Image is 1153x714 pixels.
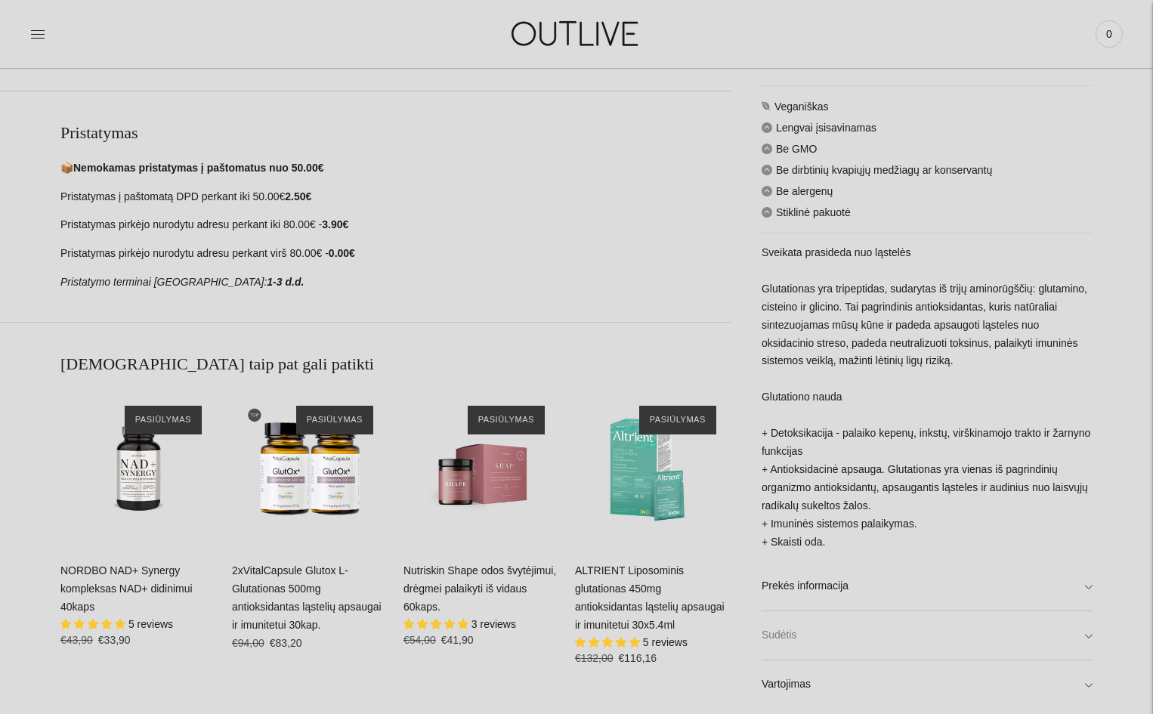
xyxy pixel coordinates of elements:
[482,8,671,60] img: OUTLIVE
[1099,23,1120,45] span: 0
[403,391,560,547] a: Nutriskin Shape odos švytėjimui, drėgmei palaikyti iš vidaus 60kaps.
[232,391,388,547] a: 2xVitalCapsule Glutox L-Glutationas 500mg antioksidantas ląstelių apsaugai ir imunitetui 30kap.
[762,85,1093,708] div: Veganiškas Lengvai įsisavinamas Be GMO Be dirbtinių kvapiųjų medžiagų ar konservantų Be alergenų ...
[60,245,731,263] p: Pristatymas pirkėjo nurodytu adresu perkant virš 80.00€ -
[471,618,516,630] span: 3 reviews
[285,190,311,202] strong: 2.50€
[575,391,731,547] a: ALTRIENT Liposominis glutationas 450mg antioksidantas ląstelių apsaugai ir imunitetui 30x5.4ml
[403,618,471,630] span: 5.00 stars
[60,634,93,646] s: €43,90
[232,637,264,649] s: €94,00
[60,188,731,206] p: Pristatymas į paštomatą DPD perkant iki 50.00€
[762,243,1093,551] p: Sveikata prasideda nuo ląstelės Glutationas yra tripeptidas, sudarytas iš trijų aminorūgščių: glu...
[329,247,355,259] strong: 0.00€
[762,610,1093,659] a: Sudėtis
[73,162,323,174] strong: Nemokamas pristatymas į paštomatus nuo 50.00€
[60,353,731,376] h2: [DEMOGRAPHIC_DATA] taip pat gali patikti
[267,276,304,288] strong: 1-3 d.d.
[762,561,1093,610] a: Prekės informacija
[60,618,128,630] span: 5.00 stars
[98,634,131,646] span: €33,90
[60,216,731,234] p: Pristatymas pirkėjo nurodytu adresu perkant iki 80.00€ -
[619,652,657,664] span: €116,16
[270,637,302,649] span: €83,20
[1096,17,1123,51] a: 0
[60,122,731,144] h2: Pristatymas
[232,564,382,631] a: 2xVitalCapsule Glutox L-Glutationas 500mg antioksidantas ląstelių apsaugai ir imunitetui 30kap.
[128,618,173,630] span: 5 reviews
[60,564,193,613] a: NORDBO NAD+ Synergy kompleksas NAD+ didinimui 40kaps
[575,564,725,631] a: ALTRIENT Liposominis glutationas 450mg antioksidantas ląstelių apsaugai ir imunitetui 30x5.4ml
[60,391,217,547] a: NORDBO NAD+ Synergy kompleksas NAD+ didinimui 40kaps
[643,636,688,648] span: 5 reviews
[575,636,643,648] span: 5.00 stars
[60,159,731,178] p: 📦
[762,660,1093,708] a: Vartojimas
[322,218,348,230] strong: 3.90€
[403,634,436,646] s: €54,00
[575,652,614,664] s: €132,00
[60,276,267,288] em: Pristatymo terminai [GEOGRAPHIC_DATA]:
[403,564,556,613] a: Nutriskin Shape odos švytėjimui, drėgmei palaikyti iš vidaus 60kaps.
[441,634,474,646] span: €41,90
